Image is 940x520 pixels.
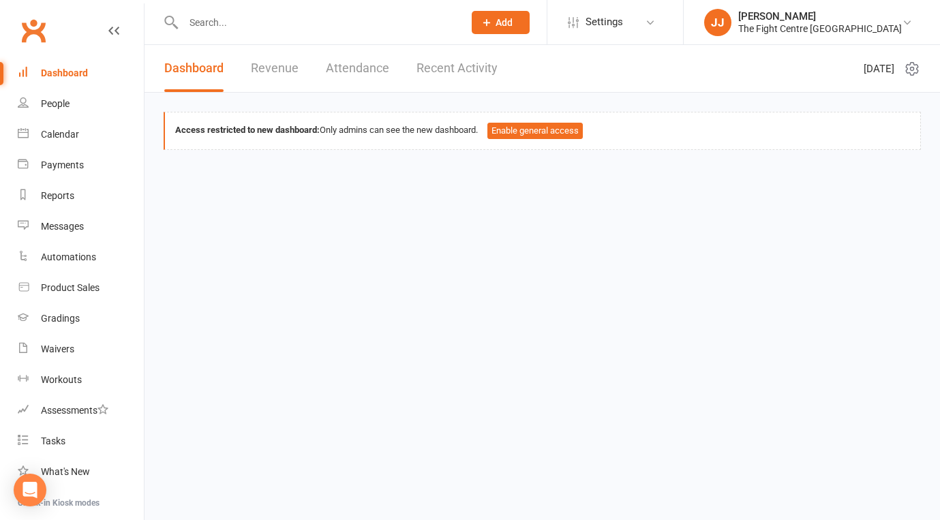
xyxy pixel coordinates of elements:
[326,45,389,92] a: Attendance
[175,123,910,139] div: Only admins can see the new dashboard.
[18,303,144,334] a: Gradings
[18,181,144,211] a: Reports
[41,435,65,446] div: Tasks
[41,251,96,262] div: Automations
[16,14,50,48] a: Clubworx
[18,242,144,273] a: Automations
[18,150,144,181] a: Payments
[18,58,144,89] a: Dashboard
[251,45,299,92] a: Revenue
[41,374,82,385] div: Workouts
[738,10,902,22] div: [PERSON_NAME]
[472,11,530,34] button: Add
[416,45,498,92] a: Recent Activity
[14,474,46,506] div: Open Intercom Messenger
[586,7,623,37] span: Settings
[18,119,144,150] a: Calendar
[18,334,144,365] a: Waivers
[179,13,454,32] input: Search...
[18,273,144,303] a: Product Sales
[41,466,90,477] div: What's New
[18,89,144,119] a: People
[175,125,320,135] strong: Access restricted to new dashboard:
[41,129,79,140] div: Calendar
[41,98,70,109] div: People
[18,457,144,487] a: What's New
[41,159,84,170] div: Payments
[18,426,144,457] a: Tasks
[41,67,88,78] div: Dashboard
[41,221,84,232] div: Messages
[18,211,144,242] a: Messages
[496,17,513,28] span: Add
[18,365,144,395] a: Workouts
[41,313,80,324] div: Gradings
[41,190,74,201] div: Reports
[864,61,894,77] span: [DATE]
[164,45,224,92] a: Dashboard
[41,405,108,416] div: Assessments
[41,343,74,354] div: Waivers
[487,123,583,139] button: Enable general access
[704,9,731,36] div: JJ
[738,22,902,35] div: The Fight Centre [GEOGRAPHIC_DATA]
[18,395,144,426] a: Assessments
[41,282,100,293] div: Product Sales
